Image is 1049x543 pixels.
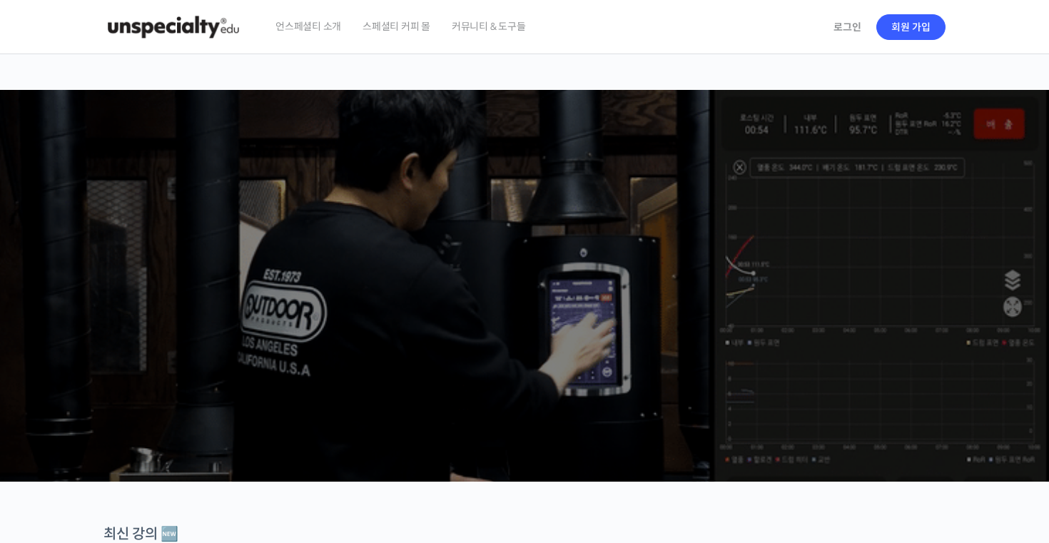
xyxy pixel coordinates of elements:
a: 로그인 [825,11,870,44]
p: [PERSON_NAME]을 다하는 당신을 위해, 최고와 함께 만든 커피 클래스 [14,218,1035,290]
a: 회원 가입 [876,14,946,40]
p: 시간과 장소에 구애받지 않고, 검증된 커리큘럼으로 [14,297,1035,317]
